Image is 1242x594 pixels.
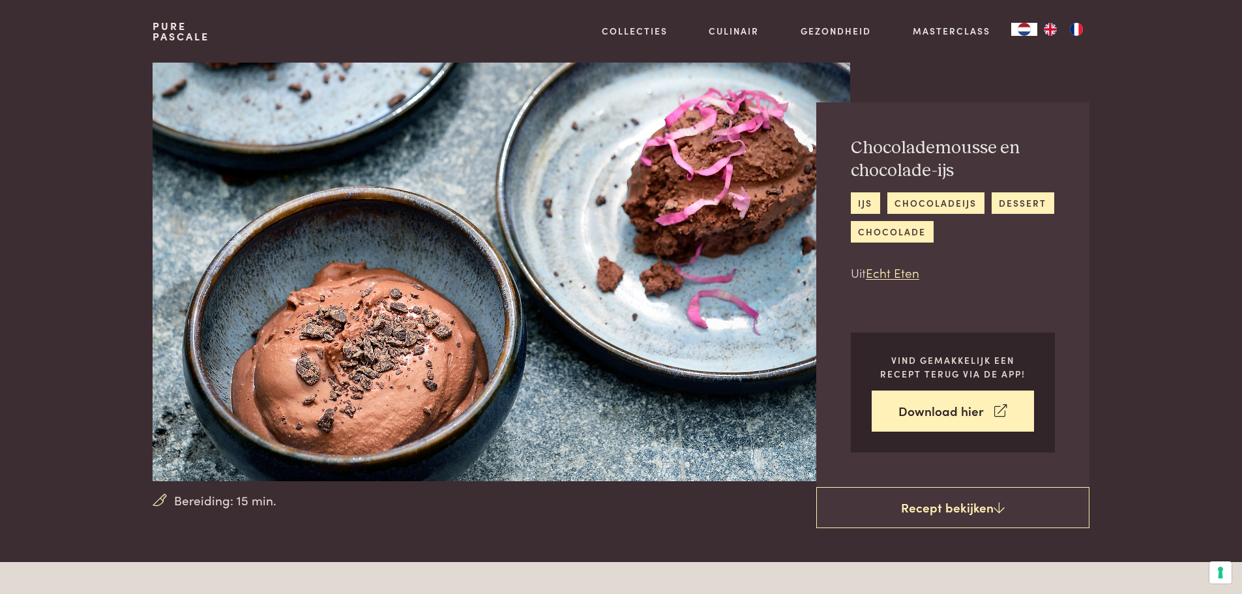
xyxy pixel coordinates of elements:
span: Bereiding: 15 min. [174,491,276,510]
a: chocolade [851,221,934,243]
div: Language [1011,23,1037,36]
h2: Chocolademousse en chocolade-ijs [851,137,1055,182]
a: Gezondheid [801,24,871,38]
a: chocoladeijs [887,192,984,214]
a: Echt Eten [866,263,919,281]
ul: Language list [1037,23,1089,36]
a: FR [1063,23,1089,36]
a: Recept bekijken [816,487,1089,529]
a: EN [1037,23,1063,36]
a: PurePascale [153,21,209,42]
a: Culinair [709,24,759,38]
p: Vind gemakkelijk een recept terug via de app! [872,353,1034,380]
a: Masterclass [913,24,990,38]
a: NL [1011,23,1037,36]
p: Uit [851,263,1055,282]
button: Uw voorkeuren voor toestemming voor trackingtechnologieën [1209,561,1232,584]
a: Download hier [872,391,1034,432]
img: Chocolademousse en chocolade-ijs [153,63,850,481]
aside: Language selected: Nederlands [1011,23,1089,36]
a: ijs [851,192,880,214]
a: Collecties [602,24,668,38]
a: dessert [992,192,1054,214]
